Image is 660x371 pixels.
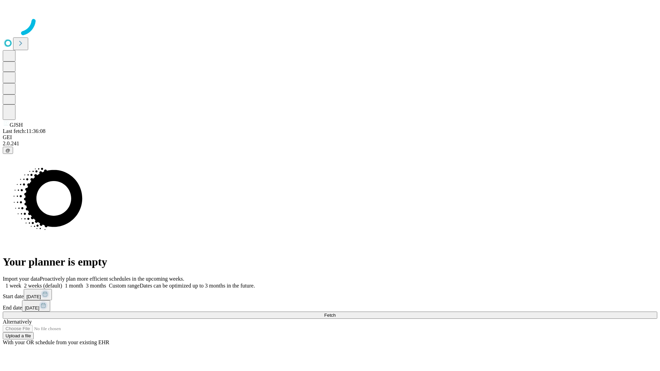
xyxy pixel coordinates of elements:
[140,283,255,289] span: Dates can be optimized up to 3 months in the future.
[3,276,40,282] span: Import your data
[3,319,32,325] span: Alternatively
[40,276,184,282] span: Proactively plan more efficient schedules in the upcoming weeks.
[5,283,21,289] span: 1 week
[3,339,109,345] span: With your OR schedule from your existing EHR
[22,300,50,312] button: [DATE]
[5,148,10,153] span: @
[25,305,39,311] span: [DATE]
[3,128,45,134] span: Last fetch: 11:36:08
[3,256,657,268] h1: Your planner is empty
[109,283,140,289] span: Custom range
[3,300,657,312] div: End date
[3,312,657,319] button: Fetch
[3,147,13,154] button: @
[65,283,83,289] span: 1 month
[3,140,657,147] div: 2.0.241
[24,283,62,289] span: 2 weeks (default)
[26,294,41,299] span: [DATE]
[10,122,23,128] span: GJSH
[324,313,335,318] span: Fetch
[3,332,34,339] button: Upload a file
[3,134,657,140] div: GEI
[24,289,52,300] button: [DATE]
[3,289,657,300] div: Start date
[86,283,106,289] span: 3 months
